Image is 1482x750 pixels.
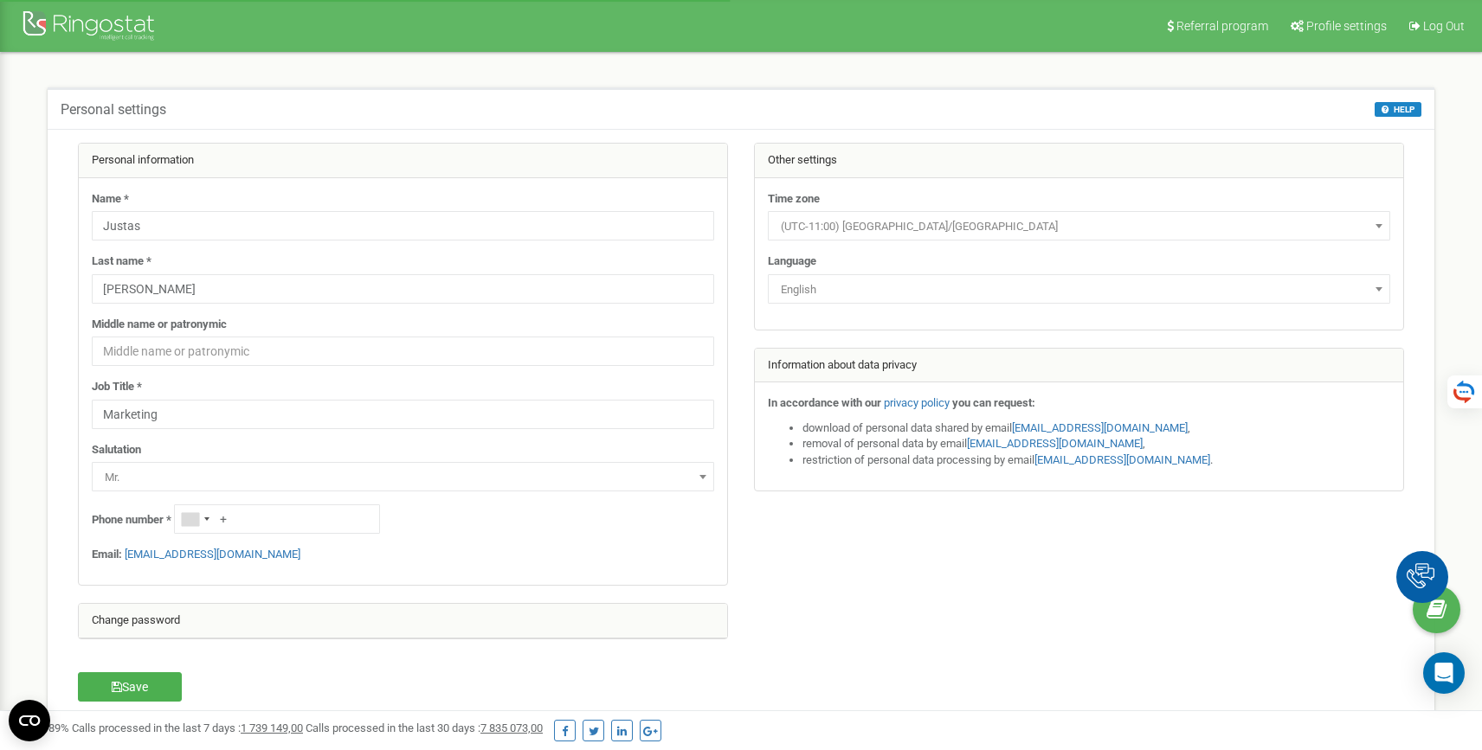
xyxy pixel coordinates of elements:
div: Other settings [755,144,1403,178]
span: (UTC-11:00) Pacific/Midway [768,211,1390,240]
input: +1-800-555-55-55 [174,504,380,534]
u: 7 835 073,00 [480,721,543,734]
label: Middle name or patronymic [92,317,227,333]
input: Middle name or patronymic [92,337,714,366]
u: 1 739 149,00 [241,721,303,734]
input: Last name [92,274,714,304]
a: [EMAIL_ADDRESS][DOMAIN_NAME] [125,548,300,561]
input: Name [92,211,714,240]
span: Log Out [1423,19,1465,33]
span: (UTC-11:00) Pacific/Midway [774,215,1384,239]
span: Referral program [1176,19,1268,33]
div: Personal information [79,144,727,178]
h5: Personal settings [61,102,166,118]
button: Save [78,672,182,702]
input: Job Title [92,400,714,429]
label: Salutation [92,442,141,458]
li: removal of personal data by email , [802,436,1390,452]
label: Phone number * [92,512,171,529]
span: Calls processed in the last 7 days : [72,721,303,734]
a: [EMAIL_ADDRESS][DOMAIN_NAME] [967,437,1143,450]
li: download of personal data shared by email , [802,420,1390,437]
li: restriction of personal data processing by email . [802,452,1390,469]
div: Telephone country code [175,505,215,533]
label: Last name * [92,253,151,270]
label: Name * [92,191,129,208]
button: Open CMP widget [9,700,50,741]
span: Mr. [98,465,708,490]
strong: In accordance with our [768,396,881,409]
span: English [768,274,1390,304]
label: Language [768,253,816,270]
label: Time zone [768,191,820,208]
a: privacy policy [884,396,950,409]
label: Job Title * [92,379,142,395]
span: Mr. [92,462,714,491]
span: Calls processed in the last 30 days : [306,721,543,734]
a: [EMAIL_ADDRESS][DOMAIN_NAME] [1034,453,1210,466]
button: HELP [1375,102,1421,117]
strong: you can request: [952,396,1035,409]
div: Change password [79,604,727,638]
div: Information about data privacy [755,349,1403,383]
strong: Email: [92,548,122,561]
span: English [774,278,1384,302]
span: Profile settings [1306,19,1387,33]
div: Open Intercom Messenger [1423,652,1465,694]
a: [EMAIL_ADDRESS][DOMAIN_NAME] [1012,421,1188,434]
